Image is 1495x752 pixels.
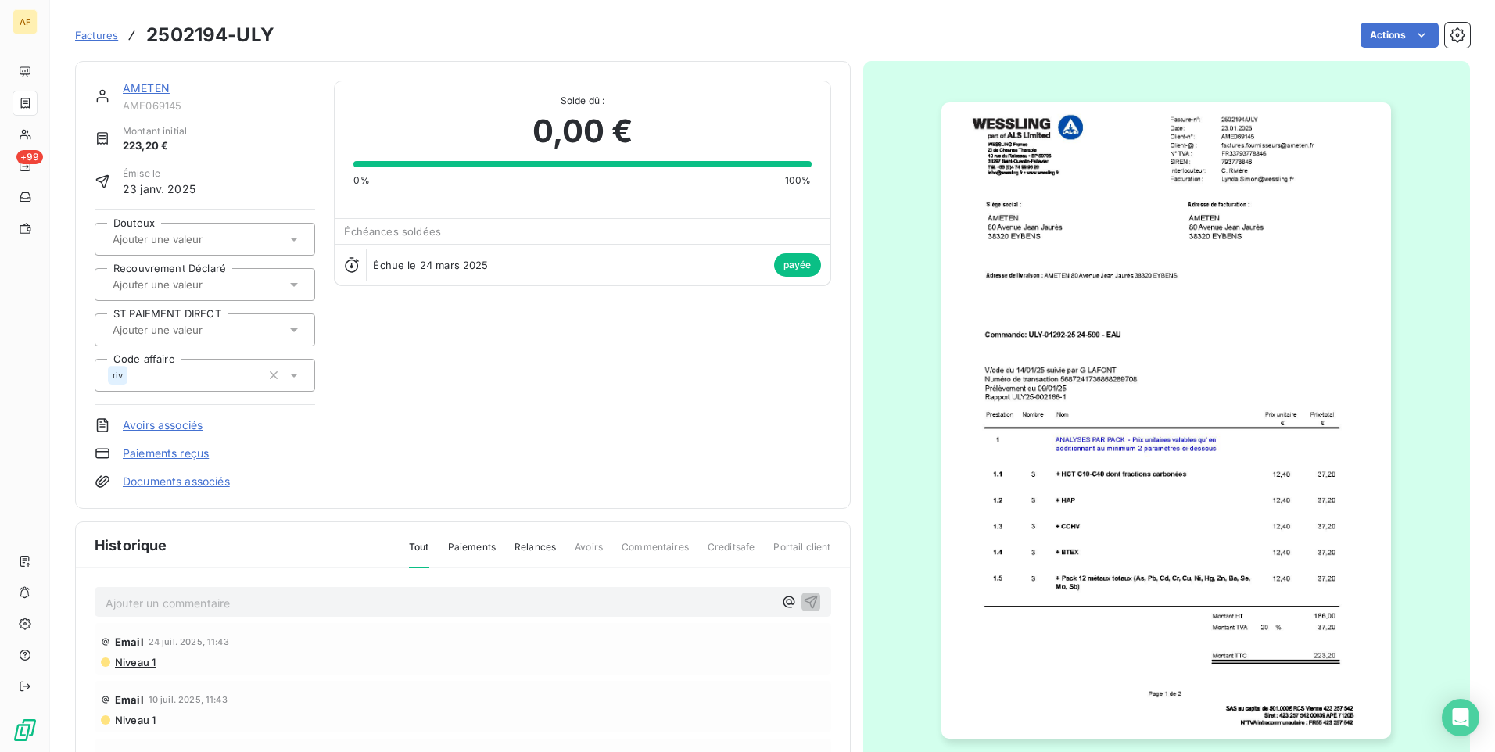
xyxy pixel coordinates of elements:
[113,656,156,668] span: Niveau 1
[353,174,369,188] span: 0%
[13,9,38,34] div: AF
[448,540,496,567] span: Paiements
[344,225,441,238] span: Échéances soldées
[514,540,556,567] span: Relances
[409,540,429,568] span: Tout
[373,259,488,271] span: Échue le 24 mars 2025
[785,174,812,188] span: 100%
[622,540,689,567] span: Commentaires
[13,718,38,743] img: Logo LeanPay
[123,124,187,138] span: Montant initial
[149,695,228,704] span: 10 juil. 2025, 11:43
[75,29,118,41] span: Factures
[111,278,268,292] input: Ajouter une valeur
[123,99,315,112] span: AME069145
[111,323,268,337] input: Ajouter une valeur
[532,108,633,155] span: 0,00 €
[149,637,229,646] span: 24 juil. 2025, 11:43
[123,181,195,197] span: 23 janv. 2025
[575,540,603,567] span: Avoirs
[113,371,123,380] span: riv
[75,27,118,43] a: Factures
[123,167,195,181] span: Émise le
[774,253,821,277] span: payée
[146,21,274,49] h3: 2502194-ULY
[123,138,187,154] span: 223,20 €
[111,232,268,246] input: Ajouter une valeur
[1442,699,1479,736] div: Open Intercom Messenger
[353,94,811,108] span: Solde dû :
[115,693,144,706] span: Email
[16,150,43,164] span: +99
[941,102,1391,739] img: invoice_thumbnail
[1361,23,1439,48] button: Actions
[123,81,170,95] a: AMETEN
[123,474,230,489] a: Documents associés
[123,446,209,461] a: Paiements reçus
[95,535,167,556] span: Historique
[708,540,755,567] span: Creditsafe
[123,417,203,433] a: Avoirs associés
[113,714,156,726] span: Niveau 1
[773,540,830,567] span: Portail client
[115,636,144,648] span: Email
